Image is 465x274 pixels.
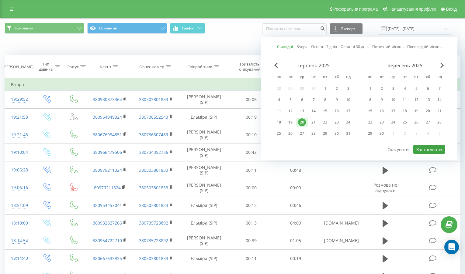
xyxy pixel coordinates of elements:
[93,220,122,226] a: 380932827266
[344,73,353,82] abbr: неділя
[296,107,308,116] div: ср 13 серп 2025 р.
[273,197,318,214] td: 00:46
[366,96,374,104] div: 8
[436,85,443,93] div: 7
[411,84,422,93] div: пт 5 вер 2025 р.
[321,107,329,115] div: 15
[387,118,399,127] div: ср 24 вер 2025 р.
[298,118,306,126] div: 20
[319,129,331,138] div: пт 29 серп 2025 р.
[187,64,212,69] div: Співробітник
[344,85,352,93] div: 3
[378,85,386,93] div: 2
[333,96,341,104] div: 9
[436,118,443,126] div: 28
[342,84,354,93] div: нд 3 серп 2025 р.
[11,200,27,211] div: 18:51:09
[11,235,27,247] div: 18:14:54
[342,107,354,116] div: нд 17 серп 2025 р.
[412,96,420,104] div: 12
[11,93,27,105] div: 19:29:52
[139,185,168,191] a: 380503801833
[11,217,27,229] div: 18:19:00
[139,202,168,208] a: 380503801833
[308,95,319,104] div: чт 7 серп 2025 р.
[139,149,168,155] a: 380734352736
[372,44,404,49] a: Поточний місяць
[413,145,445,154] button: Застосувати
[436,96,443,104] div: 14
[179,250,229,267] td: Ельміра (SIP)
[446,7,457,12] span: Вихід
[331,129,342,138] div: сб 30 серп 2025 р.
[319,95,331,104] div: пт 8 серп 2025 р.
[331,84,342,93] div: сб 2 серп 2025 р.
[378,118,386,126] div: 23
[435,73,444,82] abbr: неділя
[100,64,111,69] div: Клієнт
[93,167,122,173] a: 380979211324
[179,161,229,179] td: [PERSON_NAME] (SIP)
[342,95,354,104] div: нд 10 серп 2025 р.
[308,129,319,138] div: чт 28 серп 2025 р.
[389,73,398,82] abbr: середа
[422,107,434,116] div: сб 20 вер 2025 р.
[399,107,411,116] div: чт 18 вер 2025 р.
[331,107,342,116] div: сб 16 серп 2025 р.
[310,118,318,126] div: 21
[179,232,229,249] td: [PERSON_NAME] (SIP)
[318,214,364,232] td: [DOMAIN_NAME]
[331,118,342,127] div: сб 23 серп 2025 р.
[434,95,445,104] div: нд 14 вер 2025 р.
[285,107,296,116] div: вт 12 серп 2025 р.
[273,161,318,179] td: 00:48
[366,130,374,137] div: 29
[286,118,294,126] div: 19
[319,118,331,127] div: пт 22 серп 2025 р.
[412,107,420,115] div: 19
[139,255,168,261] a: 380503801833
[273,232,318,249] td: 01:05
[310,107,318,115] div: 14
[179,214,229,232] td: Ельміра (SIP)
[15,26,33,31] span: Основний
[411,107,422,116] div: пт 19 вер 2025 р.
[273,179,318,197] td: 00:00
[286,96,294,104] div: 5
[333,7,378,12] span: Реферальна програма
[311,44,337,49] a: Останні 7 днів
[87,23,167,34] button: Основний
[93,149,122,155] a: 380966479506
[422,118,434,127] div: сб 27 вер 2025 р.
[229,108,273,126] td: 00:19
[376,107,387,116] div: вт 16 вер 2025 р.
[344,107,352,115] div: 17
[229,214,273,232] td: 00:13
[275,130,283,137] div: 25
[422,84,434,93] div: сб 6 вер 2025 р.
[389,107,397,115] div: 17
[11,129,27,141] div: 19:21:46
[321,118,329,126] div: 22
[11,111,27,123] div: 19:21:58
[436,107,443,115] div: 21
[179,144,229,161] td: [PERSON_NAME] (SIP)
[401,96,409,104] div: 11
[229,161,273,179] td: 00:11
[321,130,329,137] div: 29
[333,118,341,126] div: 23
[364,129,376,138] div: пн 29 вер 2025 р.
[285,129,296,138] div: вт 26 серп 2025 р.
[344,130,352,137] div: 31
[262,23,327,34] input: Пошук за номером
[139,238,168,243] a: 380735728892
[179,91,229,108] td: [PERSON_NAME] (SIP)
[274,73,283,82] abbr: понеділок
[229,126,273,144] td: 00:10
[434,118,445,127] div: нд 28 вер 2025 р.
[424,96,432,104] div: 13
[366,118,374,126] div: 22
[401,107,409,115] div: 18
[333,107,341,115] div: 16
[275,107,283,115] div: 11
